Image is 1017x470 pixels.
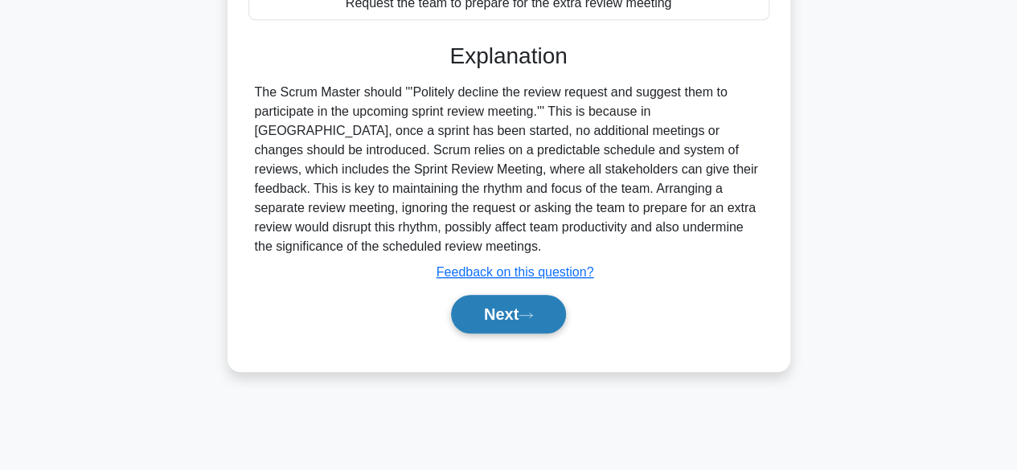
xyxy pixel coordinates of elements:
button: Next [451,295,566,333]
a: Feedback on this question? [437,265,594,279]
h3: Explanation [258,43,760,70]
div: The Scrum Master should '''Politely decline the review request and suggest them to participate in... [255,83,763,256]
